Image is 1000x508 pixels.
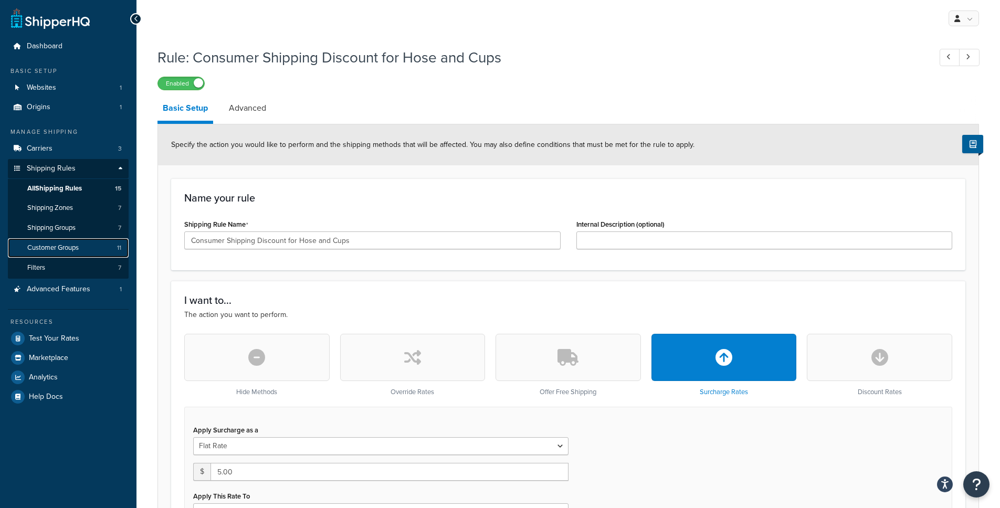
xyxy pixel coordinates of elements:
[8,198,129,218] li: Shipping Zones
[27,184,82,193] span: All Shipping Rules
[118,224,121,232] span: 7
[27,83,56,92] span: Websites
[184,220,248,229] label: Shipping Rule Name
[29,373,58,382] span: Analytics
[8,218,129,238] a: Shipping Groups7
[496,334,641,396] div: Offer Free Shipping
[193,463,210,481] span: $
[963,471,990,498] button: Open Resource Center
[8,78,129,98] li: Websites
[27,285,90,294] span: Advanced Features
[157,96,213,124] a: Basic Setup
[171,139,694,150] span: Specify the action you would like to perform and the shipping methods that will be affected. You ...
[8,368,129,387] a: Analytics
[193,492,250,500] label: Apply This Rate To
[8,198,129,218] a: Shipping Zones7
[8,159,129,178] a: Shipping Rules
[8,98,129,117] a: Origins1
[184,309,952,321] p: The action you want to perform.
[193,426,258,434] label: Apply Surcharge as a
[8,67,129,76] div: Basic Setup
[184,294,952,306] h3: I want to...
[651,334,797,396] div: Surcharge Rates
[27,164,76,173] span: Shipping Rules
[807,334,952,396] div: Discount Rates
[115,184,121,193] span: 15
[8,37,129,56] a: Dashboard
[8,139,129,158] a: Carriers3
[120,83,122,92] span: 1
[120,103,122,112] span: 1
[8,78,129,98] a: Websites1
[8,258,129,278] a: Filters7
[29,354,68,363] span: Marketplace
[8,238,129,258] a: Customer Groups11
[27,244,79,252] span: Customer Groups
[120,285,122,294] span: 1
[940,49,960,66] a: Previous Record
[29,393,63,401] span: Help Docs
[962,135,983,153] button: Show Help Docs
[27,263,45,272] span: Filters
[8,128,129,136] div: Manage Shipping
[8,258,129,278] li: Filters
[27,144,52,153] span: Carriers
[117,244,121,252] span: 11
[8,139,129,158] li: Carriers
[8,387,129,406] a: Help Docs
[184,192,952,204] h3: Name your rule
[118,204,121,213] span: 7
[8,179,129,198] a: AllShipping Rules15
[8,98,129,117] li: Origins
[8,317,129,326] div: Resources
[158,77,204,90] label: Enabled
[118,144,122,153] span: 3
[959,49,980,66] a: Next Record
[8,218,129,238] li: Shipping Groups
[157,47,920,68] h1: Rule: Consumer Shipping Discount for Hose and Cups
[224,96,271,121] a: Advanced
[184,334,330,396] div: Hide Methods
[340,334,486,396] div: Override Rates
[29,334,79,343] span: Test Your Rates
[27,42,62,51] span: Dashboard
[8,238,129,258] li: Customer Groups
[118,263,121,272] span: 7
[27,204,73,213] span: Shipping Zones
[27,224,76,232] span: Shipping Groups
[576,220,665,228] label: Internal Description (optional)
[8,329,129,348] a: Test Your Rates
[27,103,50,112] span: Origins
[8,280,129,299] a: Advanced Features1
[8,280,129,299] li: Advanced Features
[8,348,129,367] a: Marketplace
[8,159,129,279] li: Shipping Rules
